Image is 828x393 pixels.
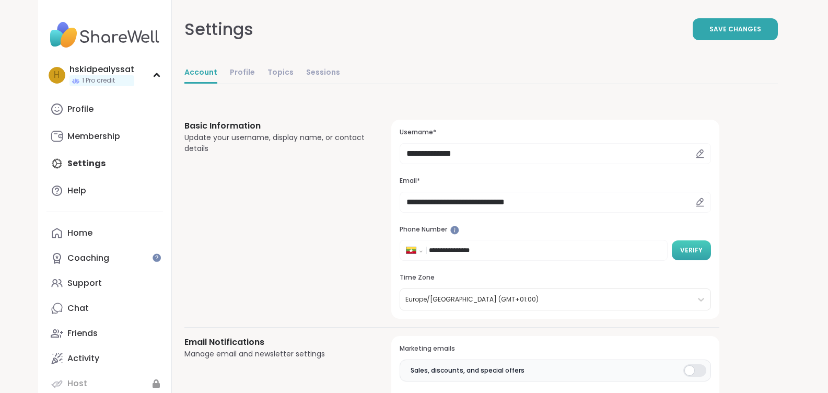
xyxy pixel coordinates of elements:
[230,63,255,84] a: Profile
[67,278,102,289] div: Support
[184,349,367,360] div: Manage email and newsletter settings
[69,64,134,75] div: hskidpealyssat
[46,296,163,321] a: Chat
[67,103,94,115] div: Profile
[46,178,163,203] a: Help
[709,25,761,34] span: Save Changes
[46,97,163,122] a: Profile
[46,124,163,149] a: Membership
[46,17,163,53] img: ShareWell Nav Logo
[184,63,217,84] a: Account
[400,273,710,282] h3: Time Zone
[184,132,367,154] div: Update your username, display name, or contact details
[67,378,87,389] div: Host
[67,252,109,264] div: Coaching
[184,120,367,132] h3: Basic Information
[184,17,253,42] div: Settings
[46,246,163,271] a: Coaching
[411,366,524,375] span: Sales, discounts, and special offers
[67,353,99,364] div: Activity
[400,128,710,137] h3: Username*
[672,240,711,260] button: Verify
[450,226,459,235] iframe: Spotlight
[680,246,703,255] span: Verify
[46,346,163,371] a: Activity
[400,225,710,234] h3: Phone Number
[46,271,163,296] a: Support
[184,336,367,349] h3: Email Notifications
[400,177,710,186] h3: Email*
[306,63,340,84] a: Sessions
[67,328,98,339] div: Friends
[67,303,89,314] div: Chat
[267,63,294,84] a: Topics
[82,76,115,85] span: 1 Pro credit
[67,185,86,196] div: Help
[693,18,778,40] button: Save Changes
[400,344,710,353] h3: Marketing emails
[67,227,92,239] div: Home
[54,68,60,82] span: h
[46,321,163,346] a: Friends
[46,221,163,246] a: Home
[67,131,120,142] div: Membership
[153,253,161,262] iframe: Spotlight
